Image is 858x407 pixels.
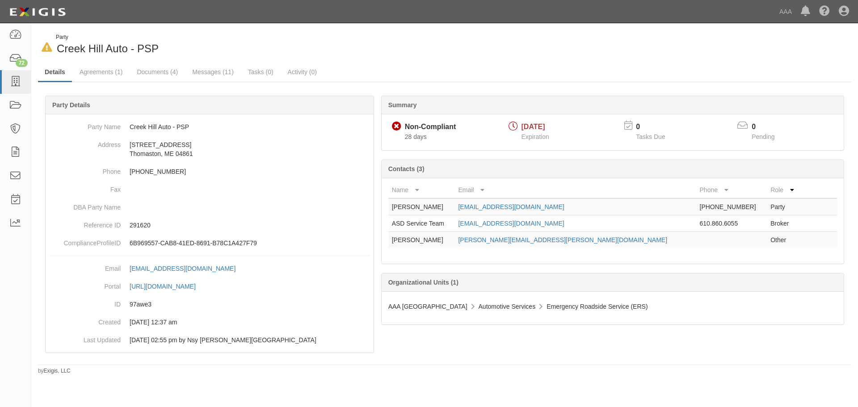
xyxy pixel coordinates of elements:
[49,295,370,313] dd: 97awe3
[49,277,121,291] dt: Portal
[49,313,121,327] dt: Created
[752,122,786,132] p: 0
[130,239,370,248] p: 6B969557-CAB8-41ED-8691-B78C1A427F79
[52,101,90,109] b: Party Details
[130,265,245,272] a: [EMAIL_ADDRESS][DOMAIN_NAME]
[281,63,324,81] a: Activity (0)
[42,43,52,52] i: In Default since 09/09/2025
[49,216,121,230] dt: Reference ID
[130,63,185,81] a: Documents (4)
[522,123,545,130] span: [DATE]
[636,122,676,132] p: 0
[49,118,370,136] dd: Creek Hill Auto - PSP
[16,59,28,67] div: 72
[547,303,648,310] span: Emergency Roadside Service (ERS)
[38,34,438,56] div: Creek Hill Auto - PSP
[49,295,121,309] dt: ID
[388,165,425,172] b: Contacts (3)
[49,198,121,212] dt: DBA Party Name
[241,63,280,81] a: Tasks (0)
[38,63,72,82] a: Details
[185,63,240,81] a: Messages (11)
[458,236,667,243] a: [PERSON_NAME][EMAIL_ADDRESS][PERSON_NAME][DOMAIN_NAME]
[130,264,236,273] div: [EMAIL_ADDRESS][DOMAIN_NAME]
[49,331,121,344] dt: Last Updated
[392,122,401,131] i: Non-Compliant
[130,283,206,290] a: [URL][DOMAIN_NAME]
[696,198,767,215] td: [PHONE_NUMBER]
[49,331,370,349] dd: 07/03/2025 02:55 pm by Nsy Archibong-Usoro
[49,136,370,163] dd: [STREET_ADDRESS] Thomaston, ME 04861
[458,203,564,210] a: [EMAIL_ADDRESS][DOMAIN_NAME]
[49,260,121,273] dt: Email
[38,367,71,375] small: by
[130,221,370,230] p: 291620
[767,182,801,198] th: Role
[49,234,121,248] dt: ComplianceProfileID
[57,42,159,55] span: Creek Hill Auto - PSP
[44,368,71,374] a: Exigis, LLC
[388,215,455,232] td: ASD Service Team
[405,133,427,140] span: Since 08/26/2025
[522,133,549,140] span: Expiration
[767,215,801,232] td: Broker
[49,163,370,180] dd: [PHONE_NUMBER]
[49,118,121,131] dt: Party Name
[819,6,830,17] i: Help Center - Complianz
[767,198,801,215] td: Party
[405,122,456,132] div: Non-Compliant
[388,198,455,215] td: [PERSON_NAME]
[73,63,129,81] a: Agreements (1)
[49,313,370,331] dd: 03/10/2023 12:37 am
[49,136,121,149] dt: Address
[775,3,796,21] a: AAA
[696,182,767,198] th: Phone
[636,133,665,140] span: Tasks Due
[767,232,801,248] td: Other
[454,182,696,198] th: Email
[7,4,68,20] img: logo-5460c22ac91f19d4615b14bd174203de0afe785f0fc80cf4dbbc73dc1793850b.png
[388,232,455,248] td: [PERSON_NAME]
[49,180,121,194] dt: Fax
[388,279,458,286] b: Organizational Units (1)
[458,220,564,227] a: [EMAIL_ADDRESS][DOMAIN_NAME]
[49,163,121,176] dt: Phone
[696,215,767,232] td: 610.860.6055
[56,34,159,41] div: Party
[388,101,417,109] b: Summary
[479,303,536,310] span: Automotive Services
[388,303,467,310] span: AAA [GEOGRAPHIC_DATA]
[388,182,455,198] th: Name
[752,133,774,140] span: Pending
